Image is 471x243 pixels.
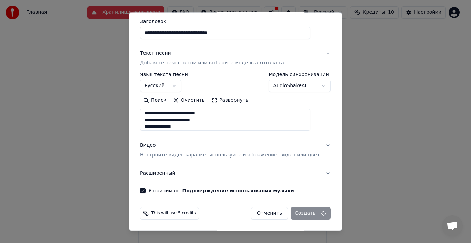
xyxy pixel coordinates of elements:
[251,207,288,220] button: Отменить
[140,60,284,67] p: Добавьте текст песни или выберите модель автотекста
[182,188,294,193] button: Я принимаю
[140,19,331,24] label: Заголовок
[140,164,331,182] button: Расширенный
[140,72,188,77] label: Язык текста песни
[140,95,170,106] button: Поиск
[269,72,331,77] label: Модель синхронизации
[148,188,294,193] label: Я принимаю
[170,95,209,106] button: Очистить
[140,136,331,164] button: ВидеоНастройте видео караоке: используйте изображение, видео или цвет
[140,50,171,57] div: Текст песни
[140,152,320,159] p: Настройте видео караоке: используйте изображение, видео или цвет
[140,72,331,136] div: Текст песниДобавьте текст песни или выберите модель автотекста
[140,142,320,159] div: Видео
[208,95,252,106] button: Развернуть
[140,44,331,72] button: Текст песниДобавьте текст песни или выберите модель автотекста
[151,211,196,216] span: This will use 5 credits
